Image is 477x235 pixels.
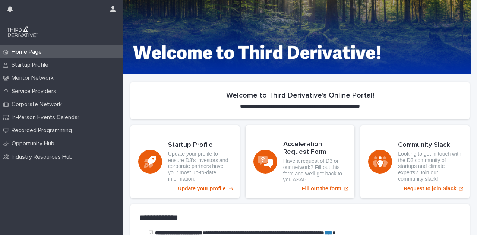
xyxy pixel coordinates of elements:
a: Fill out the form [246,125,355,198]
a: Update your profile [130,125,240,198]
p: Recorded Programming [9,127,78,134]
p: Have a request of D3 or our network? Fill out this form and we'll get back to you ASAP. [283,158,347,183]
p: Update your profile to ensure D3's investors and corporate partners have your most up-to-date inf... [168,151,232,182]
h3: Startup Profile [168,141,232,149]
p: Update your profile [178,185,225,192]
a: Request to join Slack [360,125,470,198]
p: Corporate Network [9,101,68,108]
p: In-Person Events Calendar [9,114,85,121]
img: q0dI35fxT46jIlCv2fcp [6,24,38,39]
p: Looking to get in touch with the D3 community of startups and climate experts? Join our community... [398,151,462,182]
h3: Acceleration Request Form [283,140,347,156]
h2: Welcome to Third Derivative's Online Portal! [226,91,374,100]
p: Home Page [9,48,48,55]
p: Fill out the form [302,185,341,192]
p: Industry Resources Hub [9,153,79,161]
p: Request to join Slack [404,185,457,192]
p: Startup Profile [9,61,54,69]
p: Service Providers [9,88,62,95]
p: Mentor Network [9,74,60,82]
p: Opportunity Hub [9,140,60,147]
h3: Community Slack [398,141,462,149]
